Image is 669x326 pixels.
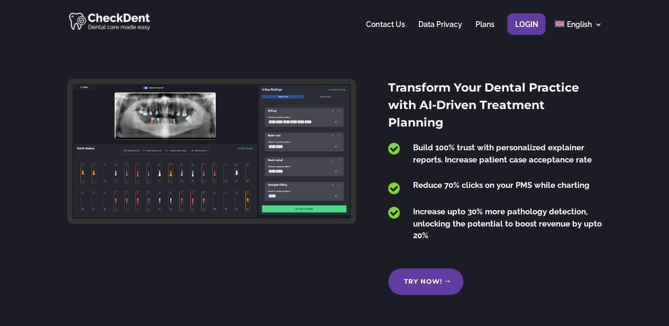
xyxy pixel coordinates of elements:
a: Data Privacy [418,21,462,41]
span: English [567,20,592,29]
a: Contact Us [366,21,405,41]
a: Login [515,21,538,41]
a: Plans [475,21,494,41]
span: Increase upto 30% more pathology detection, unlocking the potential to boost revenue by upto 20% [413,207,602,240]
span: Build 100% trust with personalized explainer reports. Increase patient case acceptance rate [413,143,592,165]
span: Reduce 70% clicks on your PMS while charting [413,180,590,190]
img: CheckDent AI [69,11,152,31]
span: Transform Your Dental Practice with AI-Driven Treatment Planning [388,80,579,130]
a: Try Now! [388,268,463,295]
a: English [555,21,602,41]
span:  [388,142,400,156]
span:  [388,182,400,195]
span:  [388,206,400,220]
